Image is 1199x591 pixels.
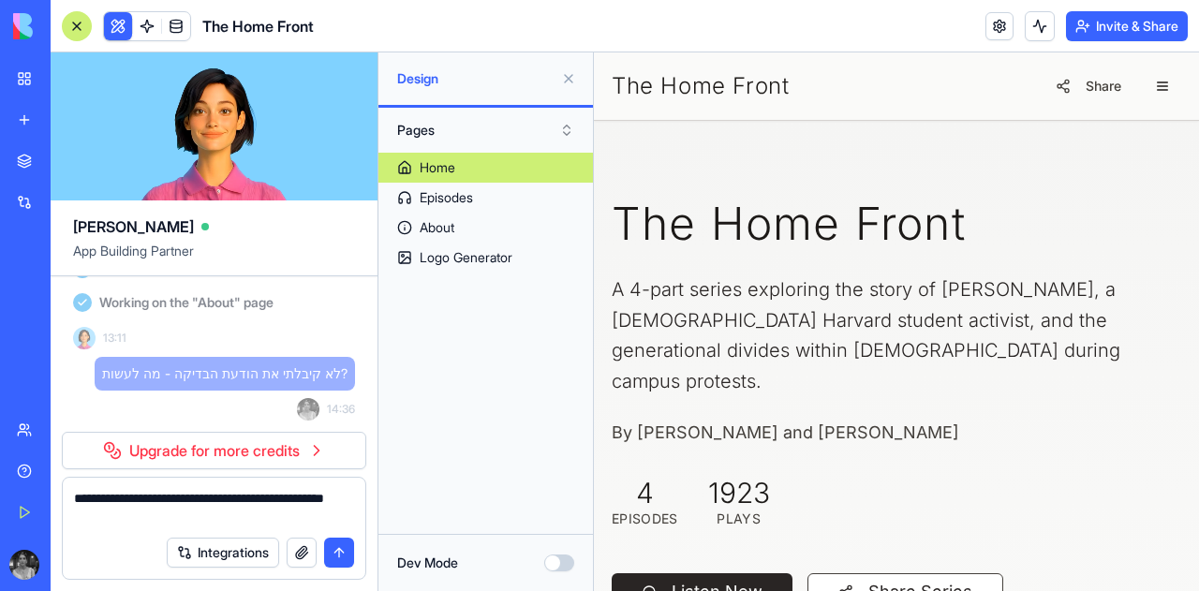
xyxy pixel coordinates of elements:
[327,402,355,417] span: 14:36
[167,538,279,568] button: Integrations
[18,19,195,49] a: The Home Front
[420,158,455,177] div: Home
[18,423,84,457] div: 4
[492,24,527,43] span: Share
[18,222,587,344] p: A 4-part series exploring the story of [PERSON_NAME], a [DEMOGRAPHIC_DATA] Harvard student activi...
[378,213,593,243] a: About
[102,364,348,383] span: לא קיבלתי את הודעת הבדיקה - מה לעשות?
[13,13,129,39] img: logo
[420,248,512,267] div: Logo Generator
[451,17,539,51] button: Share
[73,327,96,349] img: Ella_00000_wcx2te.png
[420,218,454,237] div: About
[1066,11,1188,41] button: Invite & Share
[18,366,587,393] p: By [PERSON_NAME] and [PERSON_NAME]
[397,69,554,88] span: Design
[18,143,587,199] h1: The Home Front
[62,432,366,469] a: Upgrade for more credits
[114,423,176,457] div: 1923
[378,243,593,273] a: Logo Generator
[114,457,176,476] div: Plays
[99,293,274,312] span: Working on the "About" page
[202,15,314,37] span: The Home Front
[73,215,194,238] span: [PERSON_NAME]
[73,242,355,275] span: App Building Partner
[378,153,593,183] a: Home
[420,188,473,207] div: Episodes
[297,398,319,421] img: ACg8ocJpo7-6uNqbL2O6o9AdRcTI_wCXeWsoHdL_BBIaBlFxyFzsYWgr=s96-c
[214,521,409,558] button: Share Series
[18,521,199,558] button: Listen Now
[397,554,458,572] label: Dev Mode
[18,457,84,476] div: Episodes
[378,183,593,213] a: Episodes
[388,115,584,145] button: Pages
[103,331,126,346] span: 13:11
[9,550,39,580] img: ACg8ocJpo7-6uNqbL2O6o9AdRcTI_wCXeWsoHdL_BBIaBlFxyFzsYWgr=s96-c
